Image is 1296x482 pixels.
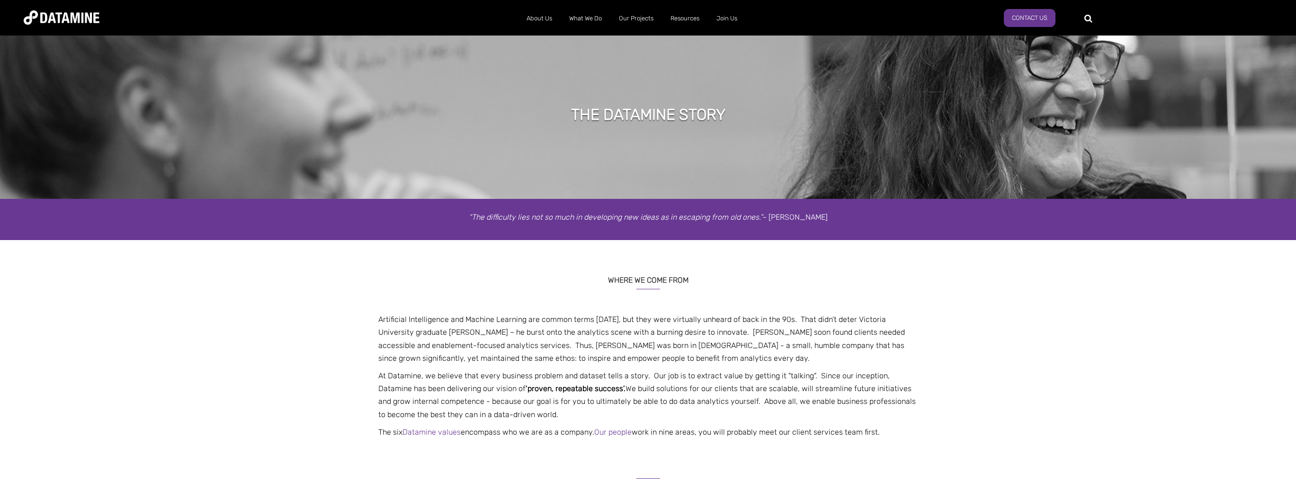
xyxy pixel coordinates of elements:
p: The six encompass who we are as a company. work in nine areas, you will probably meet our client ... [371,426,925,438]
a: Datamine values [402,428,461,437]
a: About Us [518,6,561,31]
a: Contact Us [1004,9,1055,27]
a: Our people [594,428,632,437]
a: What We Do [561,6,610,31]
h3: WHERE WE COME FROM [371,264,925,289]
h1: THE DATAMINE STORY [571,104,725,125]
span: ‘proven, repeatable success’. [526,384,626,393]
p: Artificial Intelligence and Machine Learning are common terms [DATE], but they were virtually unh... [371,313,925,365]
img: Datamine [24,10,99,25]
a: Join Us [708,6,746,31]
a: Resources [662,6,708,31]
p: At Datamine, we believe that every business problem and dataset tells a story. Our job is to extr... [371,369,925,421]
em: “The difficulty lies not so much in developing new ideas as in escaping from old ones.” [469,213,763,222]
a: Our Projects [610,6,662,31]
p: - [PERSON_NAME] [371,211,925,223]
